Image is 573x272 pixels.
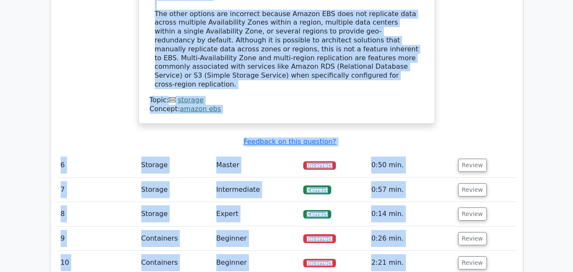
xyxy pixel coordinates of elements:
[368,153,454,177] td: 0:50 min.
[458,159,487,172] button: Review
[368,178,454,202] td: 0:57 min.
[150,96,424,105] div: Topic:
[213,227,300,251] td: Beginner
[303,185,331,194] span: Correct
[458,183,487,196] button: Review
[368,227,454,251] td: 0:26 min.
[150,105,424,114] div: Concept:
[303,259,336,267] span: Incorrect
[57,153,138,177] td: 6
[57,178,138,202] td: 7
[178,96,204,104] a: storage
[303,161,336,170] span: Incorrect
[57,202,138,226] td: 8
[243,137,336,146] a: Feedback on this question?
[458,208,487,221] button: Review
[180,105,221,113] a: amazon ebs
[458,232,487,245] button: Review
[368,202,454,226] td: 0:14 min.
[138,178,213,202] td: Storage
[303,234,336,243] span: Incorrect
[138,153,213,177] td: Storage
[138,202,213,226] td: Storage
[57,227,138,251] td: 9
[213,178,300,202] td: Intermediate
[138,227,213,251] td: Containers
[458,256,487,269] button: Review
[213,153,300,177] td: Master
[303,210,331,219] span: Correct
[213,202,300,226] td: Expert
